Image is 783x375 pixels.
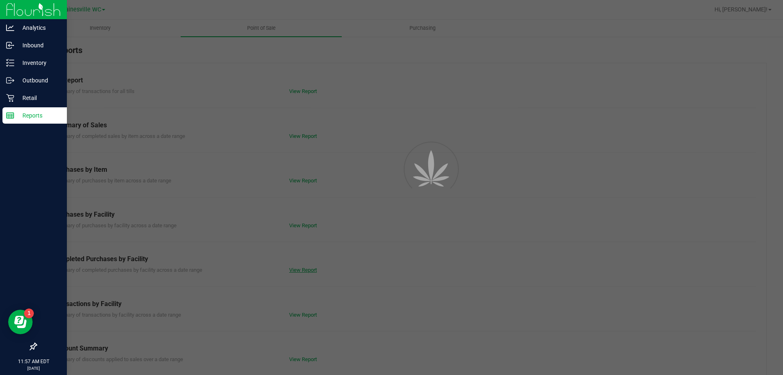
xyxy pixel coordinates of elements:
[8,310,33,334] iframe: Resource center
[14,75,63,85] p: Outbound
[24,308,34,318] iframe: Resource center unread badge
[14,23,63,33] p: Analytics
[6,94,14,102] inline-svg: Retail
[6,59,14,67] inline-svg: Inventory
[14,58,63,68] p: Inventory
[6,76,14,84] inline-svg: Outbound
[14,40,63,50] p: Inbound
[4,358,63,365] p: 11:57 AM EDT
[14,111,63,120] p: Reports
[6,41,14,49] inline-svg: Inbound
[6,111,14,120] inline-svg: Reports
[14,93,63,103] p: Retail
[4,365,63,371] p: [DATE]
[6,24,14,32] inline-svg: Analytics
